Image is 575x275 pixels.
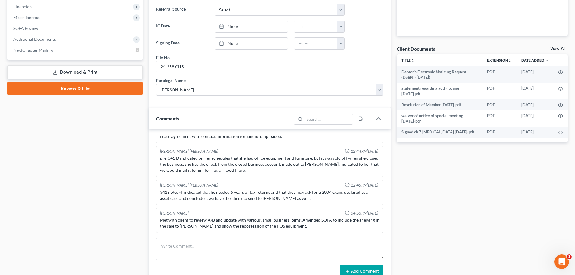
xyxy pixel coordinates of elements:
[516,66,553,83] td: [DATE]
[554,254,569,269] iframe: Intercom live chat
[13,15,40,20] span: Miscellaneous
[156,116,179,121] span: Comments
[401,58,414,62] a: Titleunfold_more
[351,149,378,154] span: 12:44PM[DATE]
[215,38,288,49] a: None
[153,4,211,16] label: Referral Source
[397,110,482,127] td: waiver of notice of special meeting [DATE]-pdf
[397,66,482,83] td: Debtor's Electronic Noticing Request (DeBN) ([DATE])
[156,77,186,84] div: Paralegal Name
[482,127,516,138] td: PDF
[294,38,338,49] input: -- : --
[13,4,32,9] span: Financials
[482,66,516,83] td: PDF
[7,82,143,95] a: Review & File
[160,182,218,188] div: [PERSON_NAME] [PERSON_NAME]
[397,83,482,99] td: statement regarding auth- to sign [DATE].pdf
[153,37,211,50] label: Signing Date
[545,59,548,62] i: expand_more
[160,210,189,216] div: [PERSON_NAME]
[487,58,512,62] a: Extensionunfold_more
[153,21,211,33] label: IC Date
[351,210,378,216] span: 04:58PM[DATE]
[156,61,383,72] input: --
[160,155,379,173] div: pre-341 D indicated on her schedules that she had office equipment and furniture, but it was sold...
[516,99,553,110] td: [DATE]
[8,45,143,56] a: NextChapter Mailing
[160,217,379,229] div: Met with client to review A/B and update with various, small business items. Amended SOFA to incl...
[516,110,553,127] td: [DATE]
[482,83,516,99] td: PDF
[397,99,482,110] td: Resolution of Member [DATE]-pdf
[351,182,378,188] span: 12:45PM[DATE]
[516,83,553,99] td: [DATE]
[397,127,482,138] td: Signed ch 7 [MEDICAL_DATA] [DATE]-pdf
[521,58,548,62] a: Date Added expand_more
[156,54,171,61] div: File No.
[567,254,572,259] span: 1
[516,127,553,138] td: [DATE]
[294,21,338,32] input: -- : --
[550,46,565,51] a: View All
[411,59,414,62] i: unfold_more
[8,23,143,34] a: SOFA Review
[13,37,56,42] span: Additional Documents
[397,46,435,52] div: Client Documents
[305,114,353,124] input: Search...
[13,47,53,53] span: NextChapter Mailing
[482,99,516,110] td: PDF
[7,65,143,79] a: Download & Print
[215,21,288,32] a: None
[482,110,516,127] td: PDF
[160,189,379,201] div: 341 notes -T indicated that he needed 5 years of tax returns and that they may ask for a 2004 exa...
[13,26,38,31] span: SOFA Review
[508,59,512,62] i: unfold_more
[160,149,218,154] div: [PERSON_NAME] [PERSON_NAME]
